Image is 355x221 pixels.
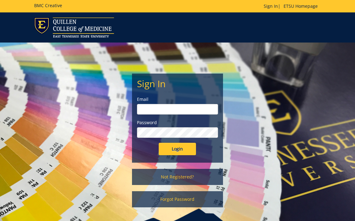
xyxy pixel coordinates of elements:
label: Email [137,96,218,102]
input: Login [159,143,196,155]
a: ETSU Homepage [280,3,321,9]
img: ETSU logo [34,17,114,38]
a: Forgot Password [132,191,223,207]
h5: BMC Creative [34,3,62,8]
a: Sign In [264,3,278,9]
h2: Sign In [137,79,218,89]
p: | [264,3,321,9]
a: Not Registered? [132,169,223,185]
label: Password [137,120,218,126]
